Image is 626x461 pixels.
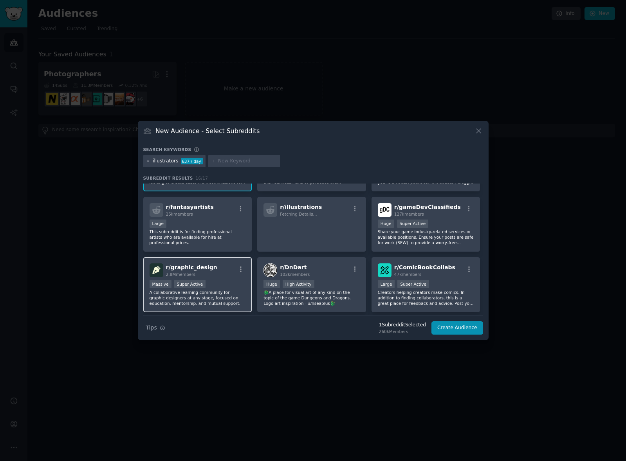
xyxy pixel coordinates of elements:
div: High Activity [283,280,314,288]
div: Large [378,280,395,288]
div: 1 Subreddit Selected [379,322,426,329]
span: r/ fantasyartists [166,204,214,210]
h3: New Audience - Select Subreddits [155,127,260,135]
div: Super Active [397,220,429,228]
div: 260k Members [379,329,426,334]
span: 47k members [394,272,421,277]
div: Massive [150,280,171,288]
img: ComicBookCollabs [378,263,391,277]
span: 102k members [280,272,310,277]
button: Create Audience [431,321,483,335]
p: Share your game industry-related services or available positions. Ensure your posts are safe for ... [378,229,474,245]
p: This subreddit is for finding professional artists who are available for hire at professional pri... [150,229,246,245]
span: 127k members [394,212,424,216]
span: r/ gameDevClassifieds [394,204,461,210]
span: Tips [146,324,157,332]
p: Creators helping creators make comics. In addition to finding collaborators, this is a great plac... [378,290,474,306]
img: graphic_design [150,263,163,277]
span: r/ graphic_design [166,264,217,270]
div: Super Active [174,280,206,288]
span: Fetching Details... [280,212,317,216]
span: 16 / 17 [196,176,208,180]
img: gameDevClassifieds [378,203,391,217]
div: Large [150,220,167,228]
span: 25k members [166,212,193,216]
img: DnDart [263,263,277,277]
div: Super Active [397,280,429,288]
span: r/ DnDart [280,264,307,270]
p: 🐉A place for visual art of any kind on the topic of the game Dungeons and Dragons. Logo art inspi... [263,290,360,306]
div: 637 / day [181,158,203,165]
button: Tips [143,321,168,335]
span: 2.8M members [166,272,196,277]
div: Huge [263,280,280,288]
h3: Search keywords [143,147,191,152]
span: Subreddit Results [143,175,193,181]
span: r/ illustrations [280,204,322,210]
p: A collaborative learning community for graphic designers at any stage, focused on education, ment... [150,290,246,306]
div: Huge [378,220,394,228]
div: illustrators [153,158,178,165]
span: r/ ComicBookCollabs [394,264,455,270]
input: New Keyword [218,158,278,165]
